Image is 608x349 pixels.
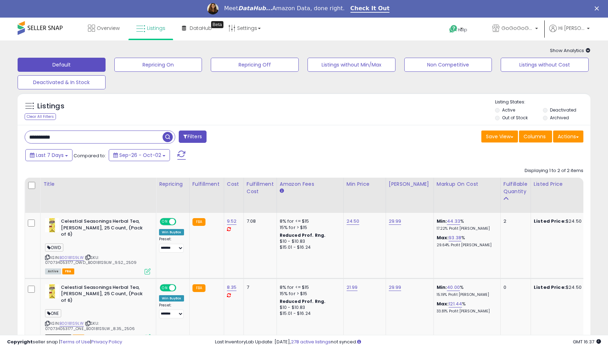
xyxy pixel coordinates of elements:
[36,152,64,159] span: Last 7 Days
[447,284,460,291] a: 40.00
[404,58,492,72] button: Non Competitive
[224,5,345,12] div: Meet Amazon Data, done right.
[131,18,171,39] a: Listings
[447,218,460,225] a: 44.33
[524,133,546,140] span: Columns
[160,219,169,225] span: ON
[525,167,583,174] div: Displaying 1 to 2 of 2 items
[159,237,184,253] div: Preset:
[389,180,431,188] div: [PERSON_NAME]
[192,180,221,188] div: Fulfillment
[437,218,495,231] div: %
[45,335,71,341] span: All listings that are currently out of stock and unavailable for purchase on Amazon
[437,292,495,297] p: 15.19% Profit [PERSON_NAME]
[553,131,583,142] button: Actions
[280,188,284,194] small: Amazon Fees.
[179,131,206,143] button: Filters
[347,284,358,291] a: 21.99
[280,305,338,311] div: $10 - $10.83
[72,335,84,341] span: FBA
[43,180,153,188] div: Title
[495,99,590,106] p: Listing States:
[45,309,61,317] span: ONE
[280,218,338,224] div: 8% for <= $15
[347,218,360,225] a: 24.50
[433,178,500,213] th: The percentage added to the cost of goods (COGS) that forms the calculator for Min & Max prices.
[45,255,137,265] span: | SKU: 070734053177_OWD_B00181S9LW_9.52_2509
[190,25,212,32] span: DataHub
[437,218,447,224] b: Min:
[449,25,458,33] i: Get Help
[45,218,59,232] img: 41msDQMpr6L._SL40_.jpg
[247,180,274,195] div: Fulfillment Cost
[437,234,449,241] b: Max:
[45,284,59,298] img: 41msDQMpr6L._SL40_.jpg
[503,180,528,195] div: Fulfillable Quantity
[437,180,498,188] div: Markup on Cost
[449,300,462,307] a: 121.44
[280,232,326,238] b: Reduced Prof. Rng.
[227,284,237,291] a: 8.35
[534,218,566,224] b: Listed Price:
[177,18,217,39] a: DataHub
[238,5,272,12] i: DataHub...
[280,298,326,304] b: Reduced Prof. Rng.
[444,19,481,40] a: Help
[550,107,576,113] label: Deactivated
[159,295,184,302] div: Win BuyBox
[573,338,601,345] span: 2025-10-10 16:37 GMT
[207,3,218,14] img: Profile image for Georgie
[114,58,202,72] button: Repricing On
[458,27,467,33] span: Help
[502,107,515,113] label: Active
[160,285,169,291] span: ON
[109,149,170,161] button: Sep-26 - Oct-02
[7,338,33,345] strong: Copyright
[449,234,461,241] a: 93.38
[280,291,338,297] div: 15% for > $15
[159,229,184,235] div: Win BuyBox
[350,5,390,13] a: Check It Out
[280,180,341,188] div: Amazon Fees
[61,284,146,306] b: Celestial Seasonings Herbal Tea, [PERSON_NAME], 25 Count, (Pack of 6)
[280,239,338,245] div: $10 - $10.83
[175,285,186,291] span: OFF
[37,101,64,111] h5: Listings
[18,58,106,72] button: Default
[481,131,518,142] button: Save View
[61,218,146,240] b: Celestial Seasonings Herbal Tea, [PERSON_NAME], 25 Count, (Pack of 6)
[308,58,395,72] button: Listings without Min/Max
[534,284,566,291] b: Listed Price:
[18,75,106,89] button: Deactivated & In Stock
[83,18,125,39] a: Overview
[558,25,585,32] span: Hi [PERSON_NAME]
[45,243,63,252] span: OWD
[437,226,495,231] p: 17.22% Profit [PERSON_NAME]
[59,321,84,326] a: B00181S9LW
[437,284,447,291] b: Min:
[215,339,601,345] div: Last InventoryLab Update: [DATE], not synced.
[247,284,271,291] div: 7
[192,284,205,292] small: FBA
[59,255,84,261] a: B00181S9LW
[91,338,122,345] a: Privacy Policy
[45,218,151,274] div: ASIN:
[437,243,495,248] p: 29.64% Profit [PERSON_NAME]
[280,311,338,317] div: $15.01 - $16.24
[549,25,590,40] a: Hi [PERSON_NAME]
[389,218,401,225] a: 29.99
[45,321,135,331] span: | SKU: 070734053177_ONE_B00181S9LW_8.35_2506
[280,224,338,231] div: 15% for > $15
[501,25,533,32] span: GoGoGoGoneLLC
[437,301,495,314] div: %
[437,300,449,307] b: Max:
[437,284,495,297] div: %
[389,284,401,291] a: 29.99
[347,180,383,188] div: Min Price
[550,115,569,121] label: Archived
[119,152,161,159] span: Sep-26 - Oct-02
[175,219,186,225] span: OFF
[25,113,56,120] div: Clear All Filters
[502,115,528,121] label: Out of Stock
[97,25,120,32] span: Overview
